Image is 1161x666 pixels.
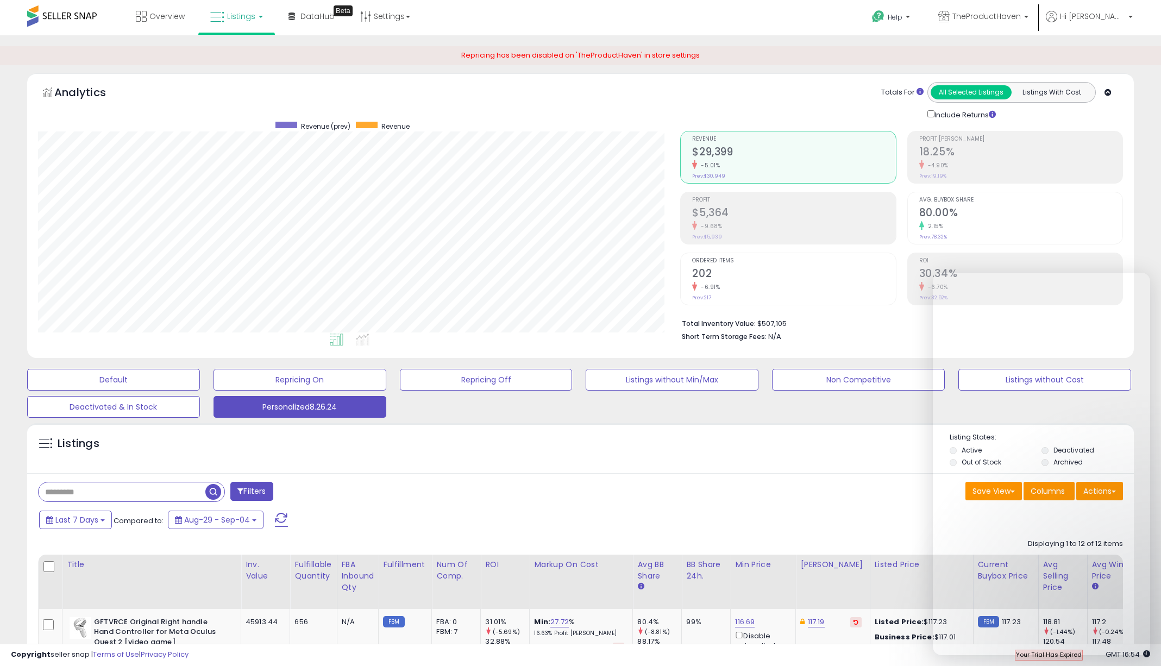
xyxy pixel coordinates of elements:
b: Listed Price: [875,617,924,627]
span: Profit [692,197,895,203]
div: FBA: 0 [436,617,472,627]
span: Revenue [692,136,895,142]
span: Revenue [381,122,410,131]
button: Aug-29 - Sep-04 [168,511,263,529]
h5: Listings [58,436,99,451]
small: -9.68% [697,222,722,230]
div: FBM: 7 [436,627,472,637]
button: Listings without Min/Max [586,369,758,391]
span: Aug-29 - Sep-04 [184,514,250,525]
div: N/A [342,617,371,627]
span: N/A [768,331,781,342]
b: Min: [534,617,550,627]
h5: Analytics [54,85,127,103]
span: Profit [PERSON_NAME] [919,136,1122,142]
b: Business Price: [875,632,934,642]
button: Listings With Cost [1011,85,1092,99]
div: Inv. value [246,559,285,582]
div: Disable auto adjust min [735,630,787,661]
span: ROI [919,258,1122,264]
span: Compared to: [114,516,164,526]
div: 656 [294,617,328,627]
small: FBM [383,616,404,627]
span: Avg. Buybox Share [919,197,1122,203]
div: seller snap | | [11,650,189,660]
a: Hi [PERSON_NAME] [1046,11,1133,35]
iframe: Intercom live chat [933,273,1150,655]
div: Fulfillable Quantity [294,559,332,582]
span: Last 7 Days [55,514,98,525]
small: Prev: 78.32% [919,234,947,240]
button: Deactivated & In Stock [27,396,200,418]
div: FBA inbound Qty [342,559,374,593]
small: Prev: 217 [692,294,711,301]
div: Num of Comp. [436,559,476,582]
button: Repricing Off [400,369,573,391]
span: Hi [PERSON_NAME] [1060,11,1125,22]
i: Get Help [871,10,885,23]
small: Avg BB Share. [637,582,644,592]
small: Prev: 32.52% [919,294,947,301]
span: Repricing has been disabled on 'TheProductHaven' in store settings [461,50,700,60]
a: Privacy Policy [141,649,189,659]
div: 80.4% [637,617,681,627]
h2: 80.00% [919,206,1122,221]
b: GFTVRCE Original Right handle Hand Controller for Meta Oculus Quest 2 [video game] [94,617,226,650]
div: $117.23 [875,617,965,627]
div: Min Price [735,559,791,570]
h2: 202 [692,267,895,282]
div: $117.01 [875,632,965,642]
span: Overview [149,11,185,22]
span: Listings [227,11,255,22]
div: Title [67,559,236,570]
button: All Selected Listings [931,85,1012,99]
b: Short Term Storage Fees: [682,332,767,341]
small: -4.90% [924,161,949,169]
div: [PERSON_NAME] [800,559,865,570]
img: 318zId7r+hL._SL40_.jpg [70,617,91,639]
div: Markup on Cost [534,559,628,570]
div: BB Share 24h. [686,559,726,582]
button: Default [27,369,200,391]
div: Listed Price [875,559,969,570]
small: -6.91% [697,283,720,291]
a: 116.69 [735,617,755,627]
th: The percentage added to the cost of goods (COGS) that forms the calculator for Min & Max prices. [530,555,633,609]
h2: $5,364 [692,206,895,221]
b: Total Inventory Value: [682,319,756,328]
button: Last 7 Days [39,511,112,529]
a: 117.19 [808,617,825,627]
div: 31.01% [485,617,529,627]
span: TheProductHaven [952,11,1021,22]
a: Terms of Use [93,649,139,659]
span: Revenue (prev) [301,122,350,131]
small: 2.15% [924,222,944,230]
small: Prev: $5,939 [692,234,722,240]
button: Repricing On [214,369,386,391]
small: (-5.69%) [493,627,520,636]
p: 16.63% Profit [PERSON_NAME] [534,630,624,637]
button: Filters [230,482,273,501]
span: Help [888,12,902,22]
div: 45913.44 [246,617,281,627]
div: Totals For [881,87,924,98]
small: -6.70% [924,283,948,291]
span: DataHub [300,11,335,22]
div: Avg BB Share [637,559,677,582]
h2: 30.34% [919,267,1122,282]
a: Help [863,2,921,35]
button: Personalized8.26.24 [214,396,386,418]
strong: Copyright [11,649,51,659]
button: Non Competitive [772,369,945,391]
small: Prev: 19.19% [919,173,946,179]
small: Prev: $30,949 [692,173,725,179]
small: (-8.81%) [645,627,670,636]
small: -5.01% [697,161,720,169]
h2: $29,399 [692,146,895,160]
div: Tooltip anchor [334,5,353,16]
div: % [534,617,624,637]
span: Ordered Items [692,258,895,264]
div: Fulfillment [383,559,427,570]
div: 99% [686,617,722,627]
li: $507,105 [682,316,1115,329]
